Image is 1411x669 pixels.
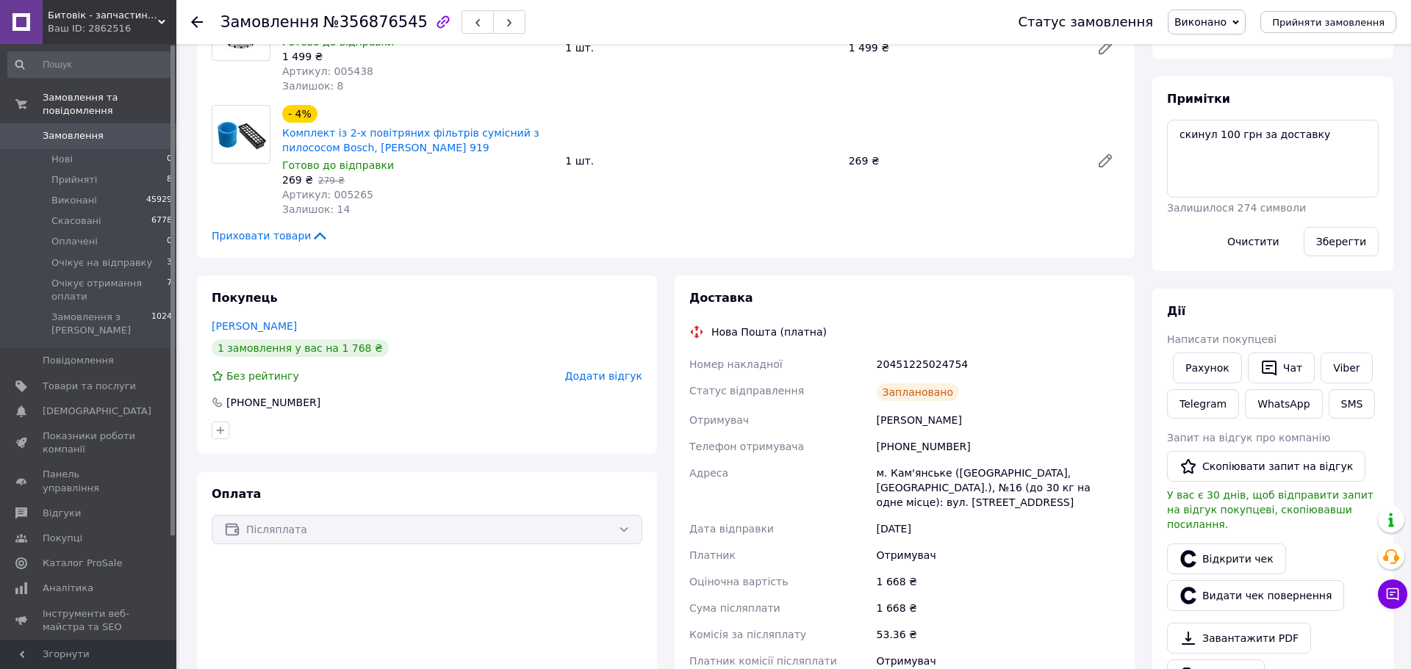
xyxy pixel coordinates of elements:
button: Зберегти [1304,227,1379,256]
div: Заплановано [877,383,960,401]
div: 1 замовлення у вас на 1 768 ₴ [212,339,389,357]
span: Отримувач [689,414,749,426]
span: Оціночна вартість [689,576,788,587]
span: [DEMOGRAPHIC_DATA] [43,405,151,418]
span: Артикул: 005265 [282,189,373,200]
span: 7 [167,277,172,303]
span: У вас є 30 днів, щоб відправити запит на відгук покупцеві, скопіювавши посилання. [1167,489,1374,530]
span: Платник комісії післяплати [689,655,837,667]
span: Оплата [212,487,261,501]
div: 1 499 ₴ [843,37,1085,58]
span: Виконані [51,194,97,207]
div: Статус замовлення [1018,15,1153,29]
a: Viber [1321,352,1372,383]
span: Каталог ProSale [43,557,122,570]
span: Додати відгук [565,370,642,382]
a: Редагувати [1091,146,1120,176]
span: 1024 [151,311,172,337]
span: 6778 [151,214,172,228]
div: 1 499 ₴ [282,49,553,64]
div: [PERSON_NAME] [874,407,1123,433]
button: Чат з покупцем [1378,579,1407,609]
a: Відкрити чек [1167,543,1286,574]
span: 269 ₴ [282,174,313,186]
div: Ваш ID: 2862516 [48,22,176,35]
span: Аналітика [43,582,93,595]
span: 3 [167,256,172,270]
span: Панель управління [43,468,136,494]
span: Прийняти замовлення [1272,17,1385,28]
span: 0 [167,153,172,166]
textarea: скинул 100 грн за доставку [1167,120,1379,198]
span: Дії [1167,304,1185,318]
a: Завантажити PDF [1167,623,1311,654]
button: Скопіювати запит на відгук [1167,451,1365,482]
span: 8 [167,173,172,187]
span: 45929 [146,194,172,207]
div: 1 шт. [559,151,842,171]
button: Очистити [1215,227,1292,256]
span: Артикул: 005438 [282,65,373,77]
span: Сума післяплати [689,602,780,614]
a: Комплект із 2-х повітряних фільтрів сумісний з пилососом Bosch, [PERSON_NAME] 919 [282,127,539,153]
span: Телефон отримувача [689,441,804,452]
button: Рахунок [1173,352,1242,383]
span: Доставка [689,291,753,305]
span: Написати покупцеві [1167,333,1277,345]
span: Товари та послуги [43,380,136,393]
span: Відгуки [43,507,81,520]
div: 1 шт. [559,37,842,58]
div: [PHONE_NUMBER] [874,433,1123,460]
button: Прийняти замовлення [1260,11,1396,33]
img: Комплект із 2-х повітряних фільтрів сумісний з пилососом Bosch, Zelmer 919 [212,116,270,153]
span: Покупець [212,291,278,305]
a: Telegram [1167,389,1239,419]
span: Нові [51,153,73,166]
span: Залишилося 274 символи [1167,202,1306,214]
span: Платник [689,549,736,561]
span: Очікує на відправку [51,256,152,270]
span: Статус відправлення [689,385,804,397]
span: Замовлення [43,129,104,142]
span: Битовік - запчастини для побутової техніки [48,9,158,22]
div: [DATE] [874,516,1123,542]
div: 20451225024754 [874,351,1123,377]
span: 0 [167,235,172,248]
span: Замовлення [220,13,319,31]
div: 269 ₴ [843,151,1085,171]
div: 1 668 ₴ [874,595,1123,621]
a: Редагувати [1091,33,1120,62]
span: Без рейтингу [226,370,299,382]
div: 1 668 ₴ [874,568,1123,595]
input: Пошук [7,51,173,78]
span: Замовлення та повідомлення [43,91,176,117]
div: Повернутися назад [191,15,203,29]
div: м. Кам'янське ([GEOGRAPHIC_DATA], [GEOGRAPHIC_DATA].), №16 (до 30 кг на одне місце): вул. [STREET... [874,460,1123,516]
div: - 4% [282,105,317,123]
span: Адреса [689,467,728,479]
span: Повідомлення [43,354,114,367]
a: WhatsApp [1245,389,1322,419]
div: 53.36 ₴ [874,621,1123,648]
button: Чат [1248,352,1315,383]
div: [PHONE_NUMBER] [225,395,322,410]
span: Готово до відправки [282,36,394,48]
span: Прийняті [51,173,97,187]
a: [PERSON_NAME] [212,320,297,332]
span: Залишок: 8 [282,80,344,92]
span: Приховати товари [212,228,328,243]
span: Запит на відгук про компанію [1167,432,1330,444]
button: SMS [1329,389,1376,419]
span: Інструменти веб-майстра та SEO [43,607,136,634]
span: Готово до відправки [282,159,394,171]
span: Покупці [43,532,82,545]
span: Скасовані [51,214,101,228]
span: №356876545 [323,13,428,31]
span: Примітки [1167,92,1230,106]
span: Номер накладної [689,358,783,370]
span: Залишок: 14 [282,203,350,215]
span: Дата відправки [689,523,774,535]
span: Комісія за післяплату [689,629,806,640]
span: Показники роботи компанії [43,430,136,456]
span: Очікує отримання оплати [51,277,167,303]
